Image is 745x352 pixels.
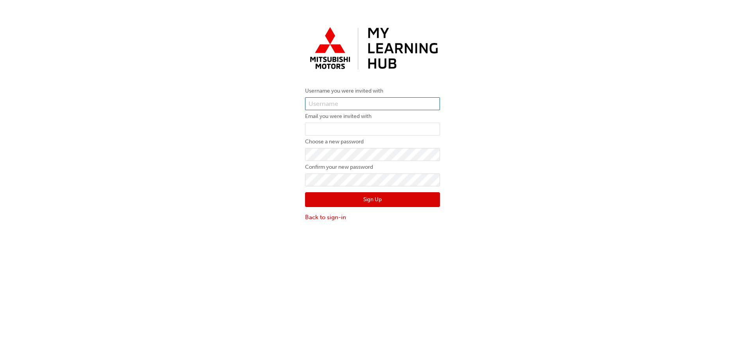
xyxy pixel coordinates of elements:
button: Sign Up [305,192,440,207]
label: Confirm your new password [305,163,440,172]
a: Back to sign-in [305,213,440,222]
img: mmal [305,23,440,75]
label: Choose a new password [305,137,440,147]
label: Username you were invited with [305,86,440,96]
input: Username [305,97,440,111]
label: Email you were invited with [305,112,440,121]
